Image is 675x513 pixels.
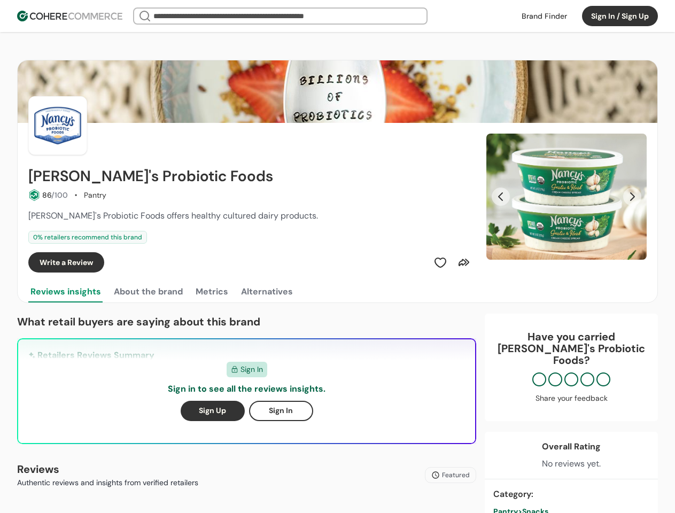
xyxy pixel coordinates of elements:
span: /100 [51,190,68,200]
span: [PERSON_NAME]'s Probiotic Foods offers healthy cultured dairy products. [28,210,318,221]
button: Alternatives [239,281,295,302]
button: Sign In [249,401,313,421]
span: 86 [42,190,51,200]
button: Metrics [193,281,230,302]
span: Sign In [240,364,263,375]
img: Cohere Logo [17,11,122,21]
div: Have you carried [495,331,647,366]
button: About the brand [112,281,185,302]
div: Share your feedback [495,393,647,404]
button: Next Slide [623,188,641,206]
button: Previous Slide [492,188,510,206]
div: Category : [493,488,649,501]
div: Slide 1 [486,134,647,260]
span: Featured [442,470,470,480]
p: Authentic reviews and insights from verified retailers [17,477,198,488]
button: Reviews insights [28,281,103,302]
button: Sign Up [181,401,245,421]
div: 0 % retailers recommend this brand [28,231,147,244]
p: Sign in to see all the reviews insights. [168,383,325,395]
div: Pantry [84,190,106,201]
img: Brand cover image [18,60,657,123]
button: Write a Review [28,252,104,273]
div: No reviews yet. [542,457,601,470]
img: Brand Photo [28,96,87,155]
div: Carousel [486,134,647,260]
p: What retail buyers are saying about this brand [17,314,476,330]
b: Reviews [17,462,59,476]
p: [PERSON_NAME]'s Probiotic Foods ? [495,343,647,366]
img: Slide 0 [486,134,647,260]
div: Overall Rating [542,440,601,453]
button: Sign In / Sign Up [582,6,658,26]
h2: Nancy's Probiotic Foods [28,168,273,185]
